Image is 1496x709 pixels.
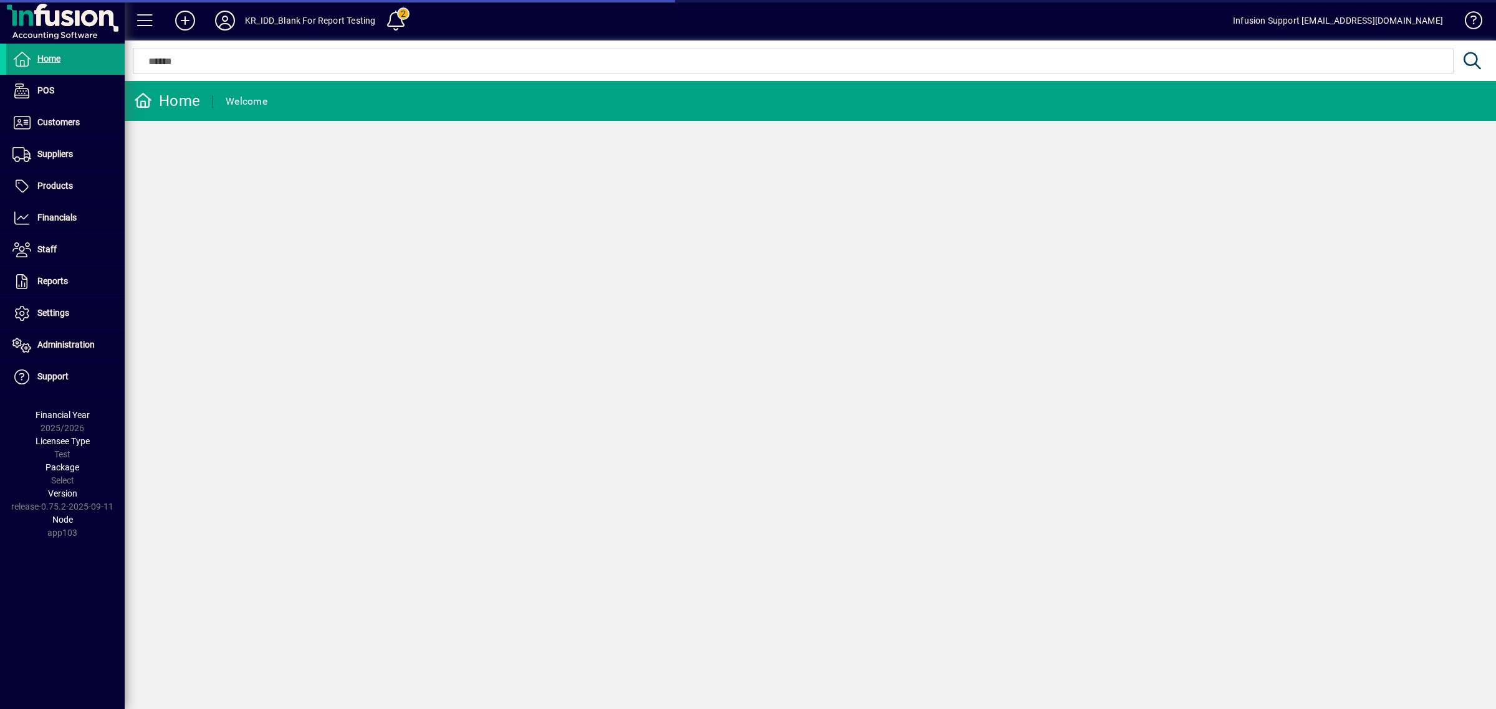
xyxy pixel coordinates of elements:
[6,330,125,361] a: Administration
[165,9,205,32] button: Add
[37,371,69,381] span: Support
[6,139,125,170] a: Suppliers
[52,515,73,525] span: Node
[6,266,125,297] a: Reports
[6,107,125,138] a: Customers
[134,91,200,111] div: Home
[37,181,73,191] span: Products
[36,410,90,420] span: Financial Year
[48,488,77,498] span: Version
[6,202,125,234] a: Financials
[37,85,54,95] span: POS
[1233,11,1443,31] div: Infusion Support [EMAIL_ADDRESS][DOMAIN_NAME]
[37,276,68,286] span: Reports
[6,75,125,107] a: POS
[6,171,125,202] a: Products
[226,92,267,112] div: Welcome
[245,11,375,31] div: KR_IDD_Blank For Report Testing
[6,234,125,265] a: Staff
[6,298,125,329] a: Settings
[37,54,60,64] span: Home
[37,340,95,350] span: Administration
[6,361,125,393] a: Support
[37,212,77,222] span: Financials
[37,149,73,159] span: Suppliers
[205,9,245,32] button: Profile
[37,244,57,254] span: Staff
[37,308,69,318] span: Settings
[36,436,90,446] span: Licensee Type
[1455,2,1480,43] a: Knowledge Base
[37,117,80,127] span: Customers
[46,462,79,472] span: Package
